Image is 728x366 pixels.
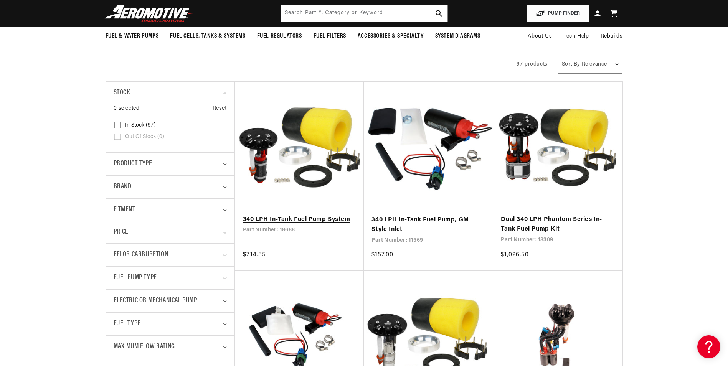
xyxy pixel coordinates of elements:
[114,204,135,216] span: Fitment
[528,33,552,39] span: About Us
[314,32,346,40] span: Fuel Filters
[164,27,251,45] summary: Fuel Cells, Tanks & Systems
[114,249,168,260] span: EFI or Carburetion
[431,5,447,22] button: search button
[595,27,629,46] summary: Rebuilds
[501,215,614,234] a: Dual 340 LPH Phantom Series In-Tank Fuel Pump Kit
[100,27,165,45] summary: Fuel & Water Pumps
[527,5,589,22] button: PUMP FINDER
[213,104,227,113] a: Reset
[102,5,198,23] img: Aeromotive
[114,153,227,175] summary: Product type (0 selected)
[601,32,623,41] span: Rebuilds
[114,318,141,330] span: Fuel Type
[429,27,486,45] summary: System Diagrams
[251,27,308,45] summary: Fuel Regulators
[114,290,227,312] summary: Electric or Mechanical Pump (0 selected)
[114,272,157,284] span: Fuel Pump Type
[352,27,429,45] summary: Accessories & Specialty
[114,104,140,113] span: 0 selected
[106,32,159,40] span: Fuel & Water Pumps
[114,341,175,353] span: Maximum Flow Rating
[114,181,132,193] span: Brand
[522,27,558,46] a: About Us
[125,122,156,129] span: In stock (97)
[308,27,352,45] summary: Fuel Filters
[517,61,548,67] span: 97 products
[114,295,197,307] span: Electric or Mechanical Pump
[563,32,589,41] span: Tech Help
[114,199,227,221] summary: Fitment (0 selected)
[114,336,227,358] summary: Maximum Flow Rating (0 selected)
[114,244,227,266] summary: EFI or Carburetion (0 selected)
[125,134,164,140] span: Out of stock (0)
[114,227,129,237] span: Price
[114,87,130,99] span: Stock
[281,5,447,22] input: Search by Part Number, Category or Keyword
[170,32,245,40] span: Fuel Cells, Tanks & Systems
[371,215,485,235] a: 340 LPH In-Tank Fuel Pump, GM Style Inlet
[243,215,357,225] a: 340 LPH In-Tank Fuel Pump System
[435,32,480,40] span: System Diagrams
[114,82,227,104] summary: Stock (0 selected)
[257,32,302,40] span: Fuel Regulators
[114,267,227,289] summary: Fuel Pump Type (0 selected)
[114,221,227,243] summary: Price
[114,313,227,335] summary: Fuel Type (0 selected)
[558,27,594,46] summary: Tech Help
[358,32,424,40] span: Accessories & Specialty
[114,176,227,198] summary: Brand (0 selected)
[114,158,152,170] span: Product type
